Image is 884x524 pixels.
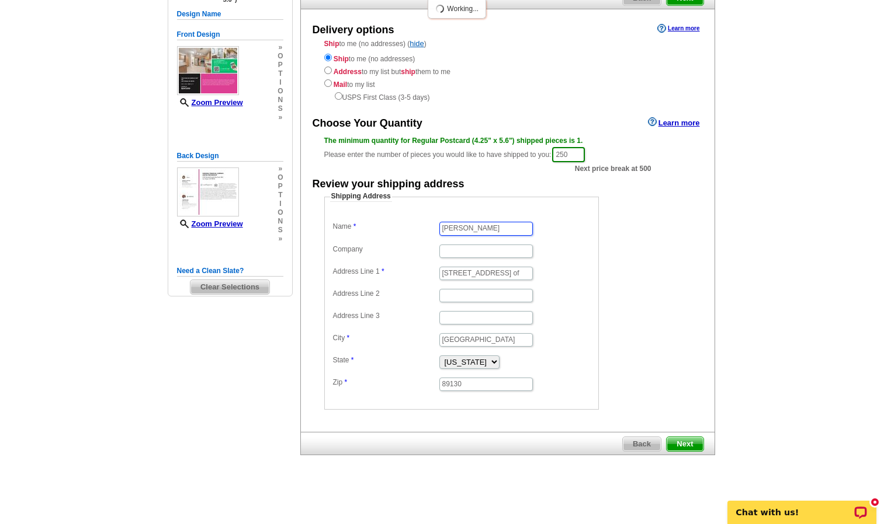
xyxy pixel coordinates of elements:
label: Zip [333,378,438,387]
img: loading... [435,4,445,13]
span: o [278,52,283,61]
h5: Design Name [177,9,283,20]
span: p [278,182,283,191]
a: Zoom Preview [177,98,243,107]
span: Back [623,437,661,451]
span: t [278,191,283,200]
strong: Ship [334,55,349,63]
strong: ship [401,68,415,76]
span: i [278,200,283,208]
span: o [278,173,283,182]
span: n [278,217,283,226]
div: Delivery options [313,23,394,38]
span: p [278,61,283,69]
span: i [278,78,283,87]
label: City [333,333,438,343]
span: Next price break at 500 [575,163,651,174]
h5: Need a Clean Slate? [177,266,283,277]
img: small-thumb.jpg [177,167,239,216]
legend: Shipping Address [330,191,392,202]
span: s [278,104,283,113]
div: USPS First Class (3-5 days) [324,90,691,103]
span: Clear Selections [190,280,269,294]
div: Please enter the number of pieces you would like to have shipped to you: [324,135,691,163]
div: to me (no addresses) to my list but them to me to my list [324,51,691,103]
h5: Front Design [177,29,283,40]
span: » [278,113,283,122]
strong: Mail [334,81,347,89]
label: State [333,355,438,365]
label: Name [333,222,438,232]
span: Next [667,437,703,451]
div: The minimum quantity for Regular Postcard (4.25" x 5.6") shipped pieces is 1. [324,135,691,146]
img: small-thumb.jpg [177,46,239,95]
strong: Address [334,68,362,76]
span: t [278,69,283,78]
h5: Back Design [177,151,283,162]
iframe: LiveChat chat widget [720,487,884,524]
strong: Ship [324,40,339,48]
label: Address Line 1 [333,267,438,277]
span: o [278,208,283,217]
label: Company [333,244,438,254]
a: Zoom Preview [177,219,243,228]
span: n [278,96,283,104]
a: Learn more [657,24,699,33]
span: » [278,235,283,243]
span: » [278,43,283,52]
div: Review your shipping address [313,177,464,192]
span: o [278,87,283,96]
div: Choose Your Quantity [313,116,422,131]
span: s [278,226,283,235]
span: » [278,165,283,173]
div: to me (no addresses) ( ) [301,39,715,103]
a: Learn more [648,117,700,127]
label: Address Line 2 [333,289,438,299]
label: Address Line 3 [333,311,438,321]
a: hide [410,39,424,48]
a: Back [622,436,661,452]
